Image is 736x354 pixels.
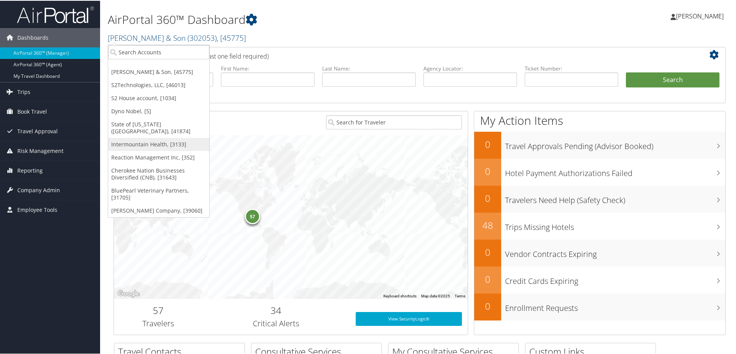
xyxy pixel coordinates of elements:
[108,32,246,42] a: [PERSON_NAME] & Son
[108,11,524,27] h1: AirPortal 360™ Dashboard
[383,293,417,298] button: Keyboard shortcuts
[474,185,725,212] a: 0Travelers Need Help (Safety Check)
[108,65,209,78] a: [PERSON_NAME] & Son, [45775]
[455,293,465,297] a: Terms (opens in new tab)
[322,64,416,72] label: Last Name:
[120,48,669,61] h2: Airtinerary Lookup
[626,72,719,87] button: Search
[474,299,501,312] h2: 0
[116,288,141,298] img: Google
[474,112,725,128] h1: My Action Items
[17,101,47,121] span: Book Travel
[505,298,725,313] h3: Enrollment Requests
[525,64,618,72] label: Ticket Number:
[17,160,43,180] span: Reporting
[108,137,209,150] a: Intermountain Health, [3133]
[108,163,209,183] a: Cherokee Nation Businesses Diversified (CNB), [31643]
[474,131,725,158] a: 0Travel Approvals Pending (Advisor Booked)
[108,91,209,104] a: S2 House account, [1034]
[505,271,725,286] h3: Credit Cards Expiring
[505,217,725,232] h3: Trips Missing Hotels
[423,64,517,72] label: Agency Locator:
[120,317,197,328] h3: Travelers
[671,4,731,27] a: [PERSON_NAME]
[356,311,462,325] a: View SecurityLogic®
[474,293,725,320] a: 0Enrollment Requests
[245,208,260,223] div: 57
[505,244,725,259] h3: Vendor Contracts Expiring
[116,288,141,298] a: Open this area in Google Maps (opens a new window)
[195,51,269,60] span: (at least one field required)
[108,104,209,117] a: Dyno Nobel, [5]
[108,117,209,137] a: State of [US_STATE] ([GEOGRAPHIC_DATA]), [41874]
[17,82,30,101] span: Trips
[474,137,501,150] h2: 0
[17,121,58,140] span: Travel Approval
[108,150,209,163] a: Reaction Management Inc, [352]
[676,11,724,20] span: [PERSON_NAME]
[187,32,217,42] span: ( 302053 )
[108,44,209,59] input: Search Accounts
[120,303,197,316] h2: 57
[17,141,64,160] span: Risk Management
[421,293,450,297] span: Map data ©2025
[474,266,725,293] a: 0Credit Cards Expiring
[108,78,209,91] a: S2Technologies, LLC, [46013]
[208,303,344,316] h2: 34
[221,64,314,72] label: First Name:
[474,191,501,204] h2: 0
[474,164,501,177] h2: 0
[17,180,60,199] span: Company Admin
[108,183,209,203] a: BluePearl Veterinary Partners, [31705]
[474,158,725,185] a: 0Hotel Payment Authorizations Failed
[474,272,501,285] h2: 0
[326,114,462,129] input: Search for Traveler
[17,5,94,23] img: airportal-logo.png
[474,239,725,266] a: 0Vendor Contracts Expiring
[208,317,344,328] h3: Critical Alerts
[108,203,209,216] a: [PERSON_NAME] Company, [39060]
[474,245,501,258] h2: 0
[17,27,49,47] span: Dashboards
[217,32,246,42] span: , [ 45775 ]
[505,136,725,151] h3: Travel Approvals Pending (Advisor Booked)
[17,200,57,219] span: Employee Tools
[505,163,725,178] h3: Hotel Payment Authorizations Failed
[474,218,501,231] h2: 48
[474,212,725,239] a: 48Trips Missing Hotels
[505,190,725,205] h3: Travelers Need Help (Safety Check)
